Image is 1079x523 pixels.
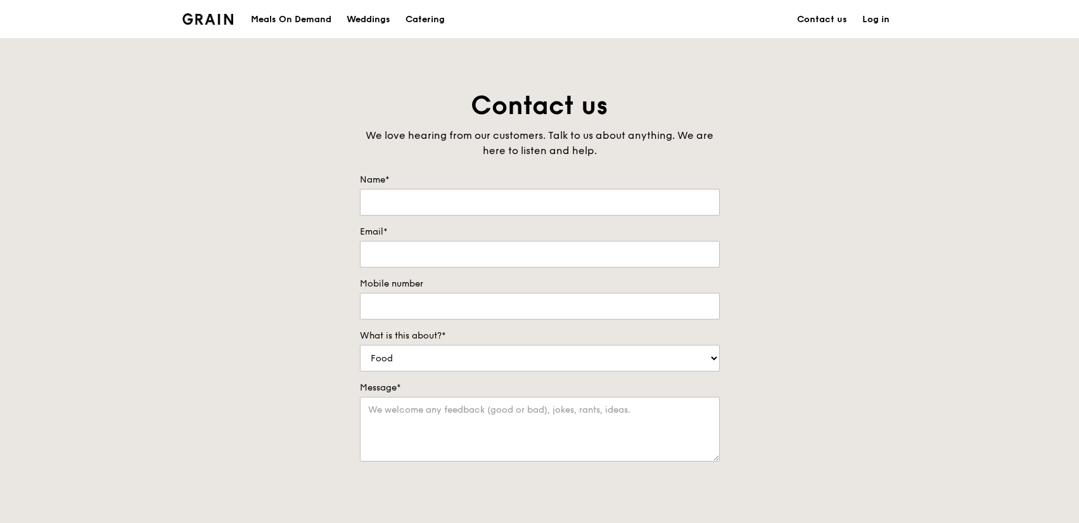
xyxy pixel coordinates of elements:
label: Message* [360,382,720,394]
div: Meals On Demand [251,1,331,39]
label: Email* [360,226,720,238]
h1: Contact us [360,89,720,123]
a: Weddings [339,1,398,39]
div: Catering [405,1,445,39]
a: Contact us [789,1,855,39]
label: Mobile number [360,278,720,290]
div: We love hearing from our customers. Talk to us about anything. We are here to listen and help. [360,128,720,158]
a: Log in [855,1,897,39]
label: Name* [360,174,720,186]
img: Grain [182,13,234,25]
a: Catering [398,1,452,39]
div: Weddings [347,1,390,39]
label: What is this about?* [360,330,720,342]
